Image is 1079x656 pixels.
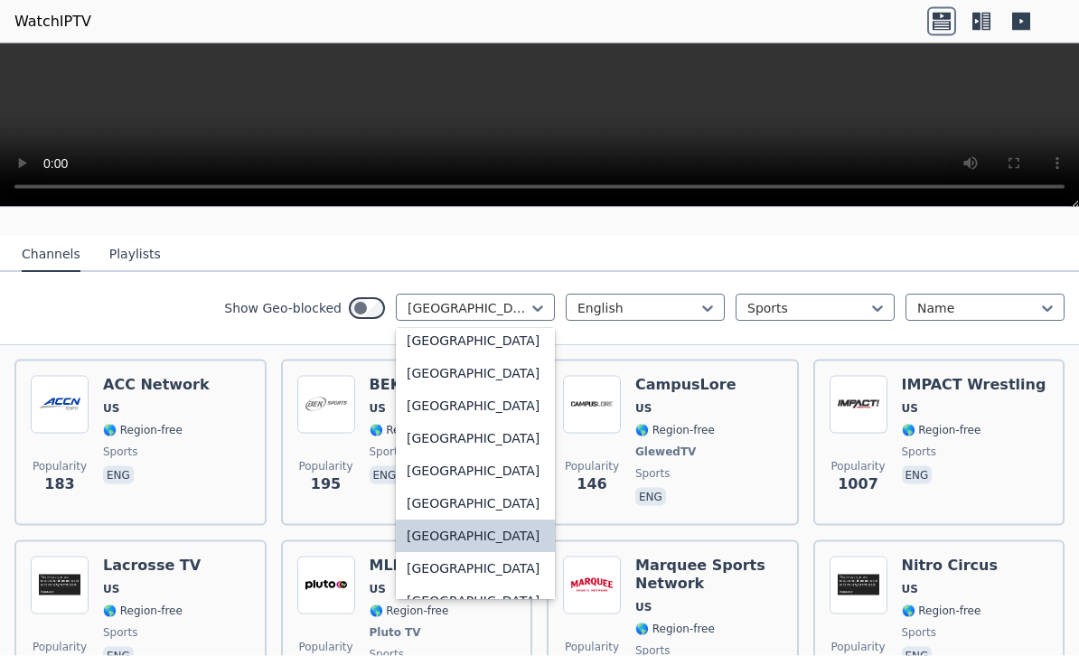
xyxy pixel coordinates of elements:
h6: Lacrosse TV [103,557,201,575]
span: Popularity [33,640,87,654]
h6: BEK Sports West [370,376,506,394]
span: 146 [577,473,606,495]
button: Playlists [109,238,161,272]
span: Pluto TV [370,625,421,640]
div: [GEOGRAPHIC_DATA] [396,520,555,552]
span: US [902,401,918,416]
span: sports [902,445,936,459]
span: US [103,582,119,596]
img: Nitro Circus [830,557,887,614]
img: ACC Network [31,376,89,434]
span: GlewedTV [635,445,696,459]
p: eng [370,466,400,484]
p: eng [635,488,666,506]
h6: CampusLore [635,376,737,394]
img: BEK Sports West [297,376,355,434]
div: [GEOGRAPHIC_DATA] [396,389,555,422]
span: sports [103,625,137,640]
span: 183 [44,473,74,495]
span: Popularity [565,459,619,473]
span: US [635,600,652,614]
span: 🌎 Region-free [902,604,981,618]
img: IMPACT Wrestling [830,376,887,434]
h6: IMPACT Wrestling [902,376,1046,394]
span: 🌎 Region-free [103,604,183,618]
span: Popularity [33,459,87,473]
p: eng [103,466,134,484]
span: US [370,582,386,596]
span: Popularity [830,459,885,473]
span: Popularity [830,640,885,654]
span: 🌎 Region-free [370,423,449,437]
h6: Marquee Sports Network [635,557,783,593]
p: eng [902,466,933,484]
div: [GEOGRAPHIC_DATA] [396,357,555,389]
span: 🌎 Region-free [370,604,449,618]
div: [GEOGRAPHIC_DATA] [396,324,555,357]
span: 🌎 Region-free [103,423,183,437]
span: US [103,401,119,416]
span: 🌎 Region-free [902,423,981,437]
span: sports [103,445,137,459]
span: sports [902,625,936,640]
div: [GEOGRAPHIC_DATA] [396,487,555,520]
img: MLB [297,557,355,614]
span: sports [370,445,404,459]
span: 1007 [838,473,878,495]
span: 🌎 Region-free [635,622,715,636]
span: US [370,401,386,416]
h6: ACC Network [103,376,210,394]
div: [GEOGRAPHIC_DATA] [396,422,555,455]
span: Popularity [565,640,619,654]
span: Popularity [298,640,352,654]
img: CampusLore [563,376,621,434]
button: Channels [22,238,80,272]
span: US [902,582,918,596]
label: Show Geo-blocked [224,299,342,317]
a: WatchIPTV [14,11,91,33]
img: Marquee Sports Network [563,557,621,614]
span: US [635,401,652,416]
span: 195 [311,473,341,495]
img: Lacrosse TV [31,557,89,614]
div: [GEOGRAPHIC_DATA] [396,552,555,585]
div: [GEOGRAPHIC_DATA] [396,585,555,617]
span: 🌎 Region-free [635,423,715,437]
span: sports [635,466,670,481]
h6: MLB [370,557,449,575]
div: [GEOGRAPHIC_DATA] [396,455,555,487]
span: Popularity [298,459,352,473]
h6: Nitro Circus [902,557,999,575]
